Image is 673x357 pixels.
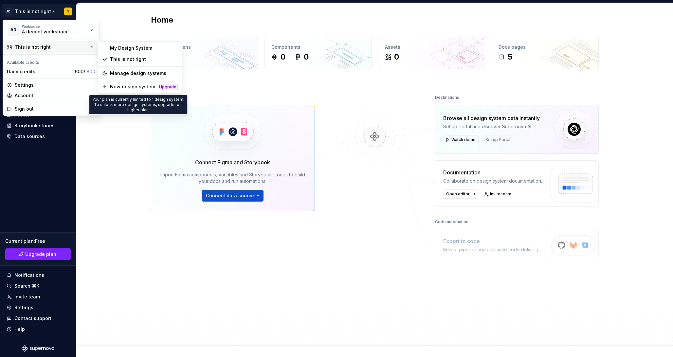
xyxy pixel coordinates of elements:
[110,83,155,90] div: New design system
[110,56,178,62] div: This is not right
[15,106,95,112] div: Sign out
[86,69,95,74] span: 600
[22,25,89,28] div: Workspace
[4,56,98,66] div: Available credits
[158,84,178,90] div: Upgrade
[110,45,178,51] div: My Design System
[22,28,78,35] div: A decent workspace
[15,92,95,99] div: Account
[75,69,95,74] span: 600 /
[7,68,72,75] div: Daily credits
[15,82,95,88] div: Settings
[110,70,178,77] div: Manage design systems
[15,44,89,50] div: This is not right
[8,24,19,36] div: AD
